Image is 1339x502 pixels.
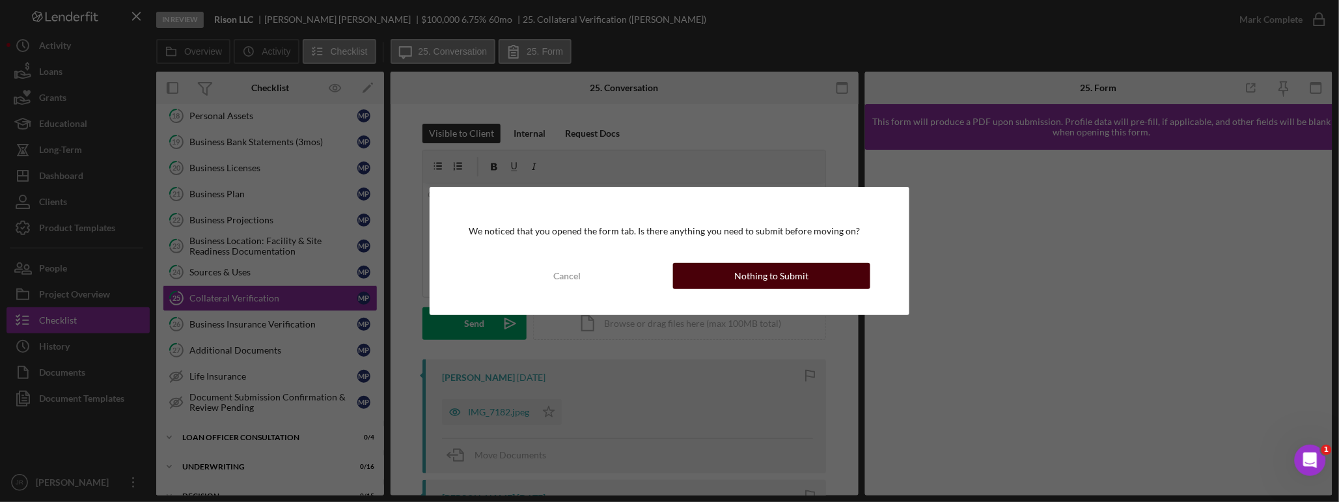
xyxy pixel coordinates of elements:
div: Cancel [554,263,581,289]
div: Nothing to Submit [734,263,808,289]
span: 1 [1321,445,1332,455]
div: We noticed that you opened the form tab. Is there anything you need to submit before moving on? [469,226,870,236]
button: Cancel [469,263,667,289]
button: Nothing to Submit [673,263,871,289]
iframe: Intercom live chat [1295,445,1326,476]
